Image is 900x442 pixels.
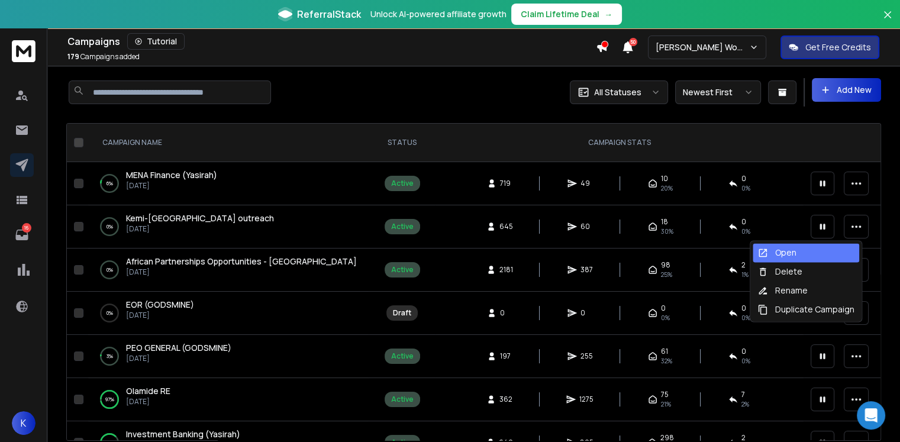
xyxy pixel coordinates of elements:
span: 0 [500,308,512,318]
a: African Partnerships Opportunities - [GEOGRAPHIC_DATA] [126,256,357,267]
div: Active [391,222,414,231]
div: Active [391,395,414,404]
div: Duplicate Campaign [757,304,854,315]
span: 0 [741,174,746,183]
span: 61 [661,347,668,356]
td: 97%Olamide RE[DATE] [88,378,369,421]
a: 16 [10,223,34,247]
span: 25 % [661,270,672,279]
span: African Partnerships Opportunities - [GEOGRAPHIC_DATA] [126,256,357,267]
a: MENA Finance (Yasirah) [126,169,217,181]
span: 0 % [741,227,750,236]
p: 0 % [107,264,113,276]
span: 49 [580,179,592,188]
th: STATUS [369,124,436,162]
span: 0 % [741,356,750,366]
button: K [12,411,36,435]
span: 0 [661,304,666,313]
div: Rename [757,285,808,296]
span: 18 [661,217,668,227]
p: 6 % [107,178,113,189]
div: Campaigns [67,33,596,50]
span: 0 [741,217,746,227]
span: 0 [580,308,592,318]
span: 179 [67,51,79,62]
p: Get Free Credits [805,41,871,53]
div: Delete [757,266,802,278]
span: ReferralStack [297,7,361,21]
p: [DATE] [126,267,357,277]
button: Get Free Credits [780,36,879,59]
p: 0 % [107,307,113,319]
td: 0%EOR (GODSMINE)[DATE] [88,292,369,335]
a: Olamide RE [126,385,170,397]
td: 0%Kemi-[GEOGRAPHIC_DATA] outreach[DATE] [88,205,369,249]
a: Kemi-[GEOGRAPHIC_DATA] outreach [126,212,274,224]
td: 0%African Partnerships Opportunities - [GEOGRAPHIC_DATA][DATE] [88,249,369,292]
span: 0% [661,313,670,322]
p: [PERSON_NAME] Workspace [656,41,749,53]
button: Close banner [880,7,895,36]
span: → [604,8,612,20]
span: 20 % [661,183,673,193]
span: 2181 [499,265,513,275]
p: All Statuses [594,86,641,98]
span: 30 % [661,227,673,236]
p: [DATE] [126,181,217,191]
span: 2 [741,260,746,270]
div: Open Intercom Messenger [857,401,885,430]
div: Active [391,265,414,275]
span: 1275 [579,395,593,404]
p: [DATE] [126,354,231,363]
div: Draft [393,308,411,318]
span: 50 [629,38,637,46]
a: Investment Banking (Yasirah) [126,428,240,440]
td: 6%MENA Finance (Yasirah)[DATE] [88,162,369,205]
div: Active [391,179,414,188]
button: Claim Lifetime Deal→ [511,4,622,25]
button: Newest First [675,80,761,104]
a: EOR (GODSMINE) [126,299,194,311]
p: 97 % [105,393,114,405]
a: PEO GENERAL (GODSMINE) [126,342,231,354]
span: 60 [580,222,592,231]
button: Add New [812,78,881,102]
span: 0 [741,347,746,356]
span: 2 % [741,399,749,409]
span: PEO GENERAL (GODSMINE) [126,342,231,353]
span: EOR (GODSMINE) [126,299,194,310]
span: 0 [741,304,746,313]
span: 255 [580,351,593,361]
p: Campaigns added [67,52,140,62]
span: 98 [661,260,670,270]
div: Open [757,247,796,259]
span: 75 [661,390,669,399]
span: 719 [500,179,512,188]
span: 0% [741,313,750,322]
p: Unlock AI-powered affiliate growth [370,8,507,20]
p: [DATE] [126,224,274,234]
span: 32 % [661,356,672,366]
th: CAMPAIGN NAME [88,124,369,162]
p: 16 [22,223,31,233]
span: 21 % [661,399,671,409]
span: 387 [580,265,593,275]
p: [DATE] [126,311,194,320]
span: 1 % [741,270,749,279]
span: 362 [499,395,512,404]
span: 10 [661,174,668,183]
span: 0 % [741,183,750,193]
p: 0 % [107,221,113,233]
button: Tutorial [127,33,185,50]
th: CAMPAIGN STATS [436,124,804,162]
span: 645 [499,222,513,231]
td: 3%PEO GENERAL (GODSMINE)[DATE] [88,335,369,378]
p: 3 % [107,350,113,362]
span: 7 [741,390,745,399]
